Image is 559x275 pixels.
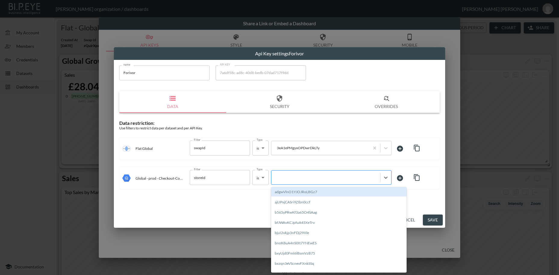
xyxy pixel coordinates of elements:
[123,63,130,66] label: name
[271,228,407,238] span: bjuI2vkjp3nFDj29IIle
[119,91,226,113] button: Data
[114,47,445,60] h2: Api Key settings Forivor
[194,138,201,142] label: Filter
[271,238,407,248] div: bnoK8uA4nS0It7YNEwES
[119,120,155,126] span: Data restriction:
[271,197,407,207] div: ajUPxjCASri9j5bn0ccf
[122,144,131,153] img: inner join icon
[194,167,201,171] label: Filter
[257,176,259,180] span: is
[271,238,407,249] span: bnoK8uA4nS0It7YNEwES
[257,167,263,171] label: Type
[271,187,407,196] div: adgwVlnO1YJOJRoLBGz7
[271,228,407,237] div: bjuI2vkjp3nFDj29IIle
[136,146,153,151] p: Flat Global
[271,249,407,258] div: bxyUjd0Fml6lBsmVzB75
[271,259,407,269] span: bxzqn3eVScnevFXnkSSq
[257,146,259,150] span: is
[122,174,131,182] img: big query icon
[119,126,440,130] div: Use filters to restrict data per dataset and per API Key.
[257,138,263,142] label: Type
[271,208,407,218] span: b565yPRwKf3a65O4SAag
[423,215,443,226] button: Save
[271,249,407,259] span: bxyUjd0Fml6lBsmVzB75
[192,143,238,153] input: Filter
[271,187,407,197] span: adgwVlnO1YJOJRoLBGz7
[192,173,238,182] input: Filter
[226,91,333,113] button: Security
[271,259,407,268] div: bxzqn3eVScnevFXnkSSq
[333,91,440,113] button: Overrides
[271,218,407,227] div: bfJWAvKCJpfuA45XeTrv
[220,63,230,66] label: API KEY
[274,144,366,151] div: 3eA1ePMgyxOPDwrDkLTy
[271,218,407,228] span: bfJWAvKCJpfuA45XeTrv
[271,197,407,208] span: ajUPxjCASri9j5bn0ccf
[271,208,407,217] div: b565yPRwKf3a65O4SAag
[136,176,183,181] p: Global - prod - Checkout-Conversion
